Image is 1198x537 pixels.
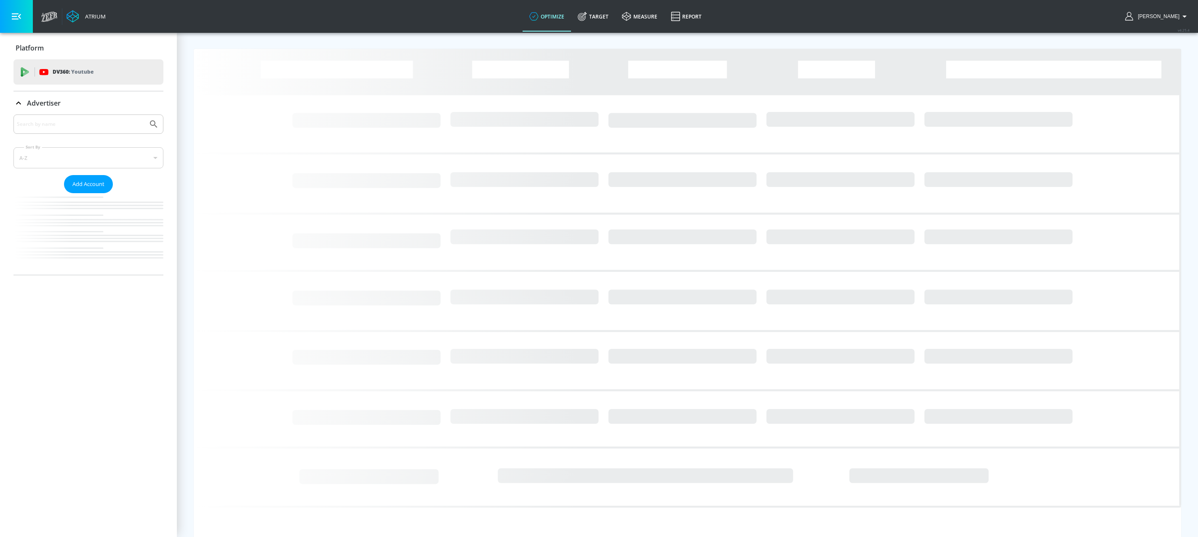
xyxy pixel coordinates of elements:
label: Sort By [24,144,42,150]
div: Advertiser [13,114,163,275]
div: Atrium [82,13,106,20]
button: [PERSON_NAME] [1125,11,1190,21]
p: Youtube [71,67,93,76]
span: login as: ashley.jan@zefr.com [1134,13,1179,19]
button: Add Account [64,175,113,193]
div: A-Z [13,147,163,168]
div: Advertiser [13,91,163,115]
input: Search by name [17,119,144,130]
p: DV360: [53,67,93,77]
a: Report [664,1,708,32]
nav: list of Advertiser [13,193,163,275]
p: Advertiser [27,98,61,108]
div: DV360: Youtube [13,59,163,85]
a: Target [571,1,615,32]
a: optimize [523,1,571,32]
p: Platform [16,43,44,53]
a: measure [615,1,664,32]
a: Atrium [67,10,106,23]
span: Add Account [72,179,104,189]
div: Platform [13,36,163,60]
span: v 4.25.4 [1178,28,1190,32]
